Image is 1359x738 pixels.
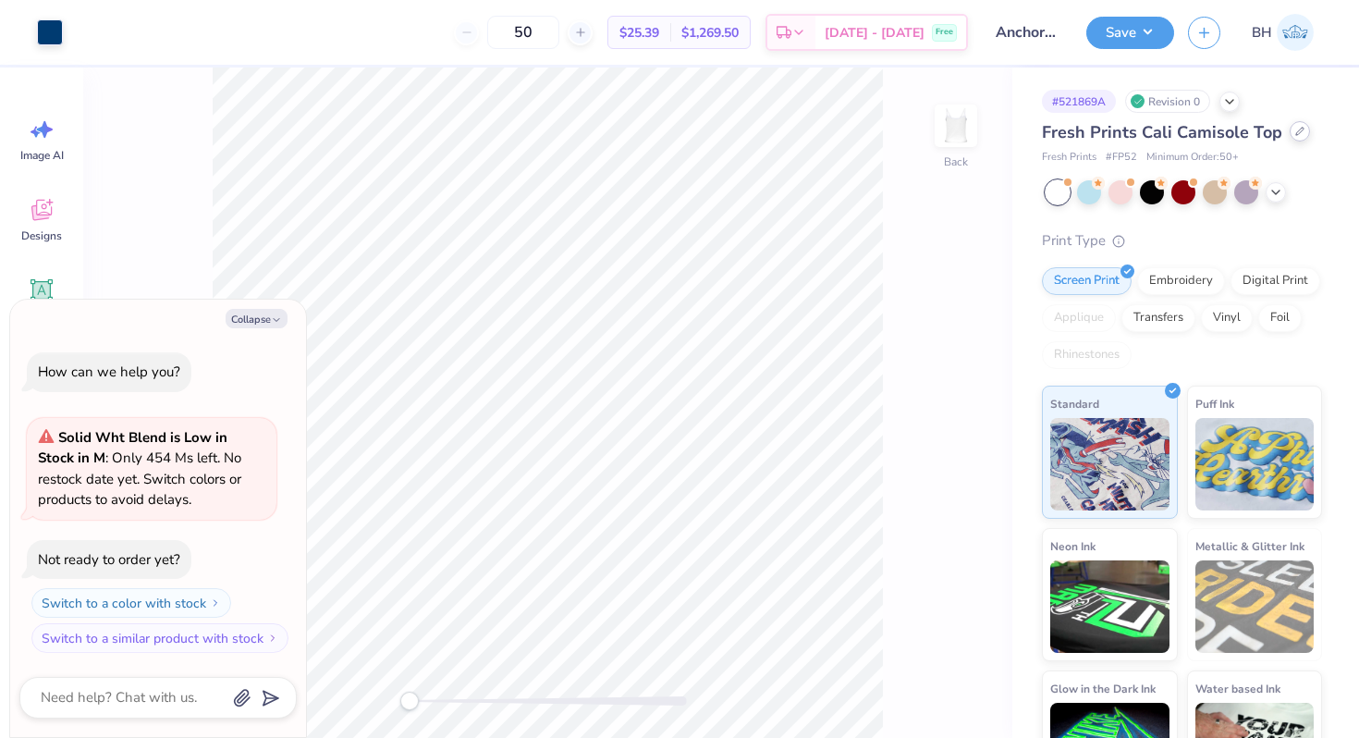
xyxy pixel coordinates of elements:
[1050,679,1156,698] span: Glow in the Dark Ink
[825,23,924,43] span: [DATE] - [DATE]
[937,107,974,144] img: Back
[936,26,953,39] span: Free
[944,154,968,170] div: Back
[1042,230,1322,252] div: Print Type
[487,16,559,49] input: – –
[1086,17,1174,49] button: Save
[1042,150,1096,166] span: Fresh Prints
[1042,341,1132,369] div: Rhinestones
[1050,394,1099,413] span: Standard
[38,428,241,510] span: : Only 454 Ms left. No restock date yet. Switch colors or products to avoid delays.
[1243,14,1322,51] a: BH
[267,633,278,644] img: Switch to a similar product with stock
[38,550,180,569] div: Not ready to order yet?
[1252,22,1272,43] span: BH
[1050,560,1169,653] img: Neon Ink
[210,597,221,609] img: Switch to a color with stock
[681,23,739,43] span: $1,269.50
[1121,304,1195,332] div: Transfers
[982,14,1072,51] input: Untitled Design
[1195,394,1234,413] span: Puff Ink
[1125,90,1210,113] div: Revision 0
[1201,304,1253,332] div: Vinyl
[1106,150,1137,166] span: # FP52
[31,588,231,618] button: Switch to a color with stock
[1258,304,1302,332] div: Foil
[1146,150,1239,166] span: Minimum Order: 50 +
[20,148,64,163] span: Image AI
[1195,560,1315,653] img: Metallic & Glitter Ink
[619,23,659,43] span: $25.39
[21,228,62,243] span: Designs
[1195,679,1280,698] span: Water based Ink
[1137,267,1225,295] div: Embroidery
[1042,304,1116,332] div: Applique
[400,692,419,710] div: Accessibility label
[1042,267,1132,295] div: Screen Print
[38,428,227,468] strong: Solid Wht Blend is Low in Stock in M
[1050,536,1096,556] span: Neon Ink
[1042,121,1282,143] span: Fresh Prints Cali Camisole Top
[1277,14,1314,51] img: Bella Henkels
[1042,90,1116,113] div: # 521869A
[38,363,180,381] div: How can we help you?
[1050,418,1169,510] img: Standard
[31,623,288,653] button: Switch to a similar product with stock
[226,309,288,328] button: Collapse
[1195,536,1304,556] span: Metallic & Glitter Ink
[1195,418,1315,510] img: Puff Ink
[1230,267,1320,295] div: Digital Print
